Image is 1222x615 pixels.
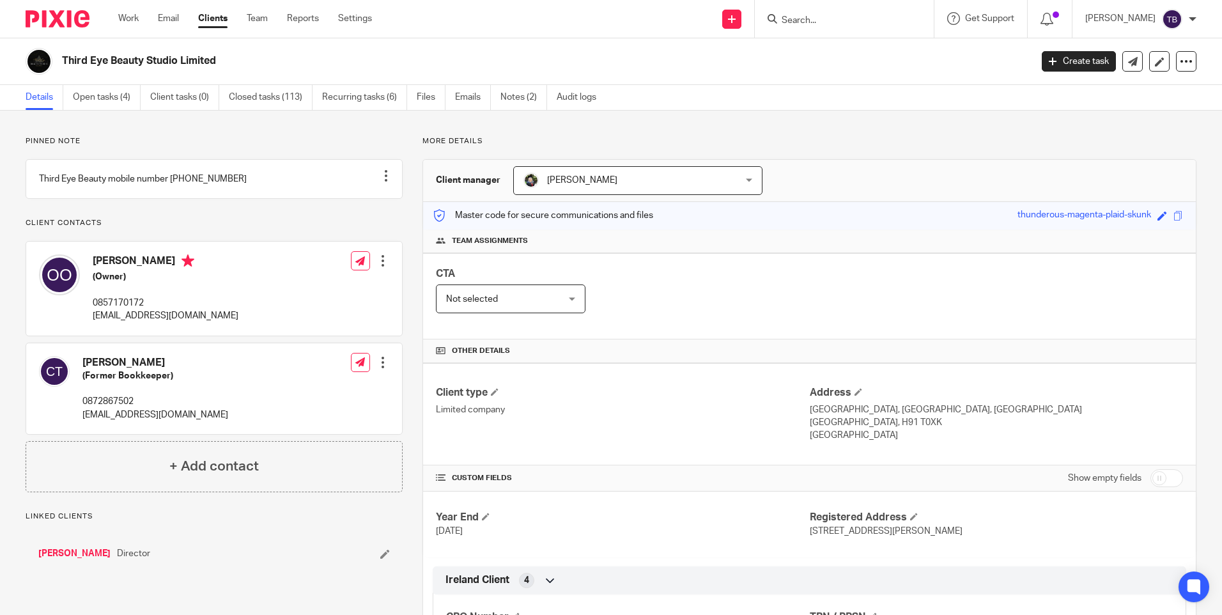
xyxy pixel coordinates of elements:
p: [GEOGRAPHIC_DATA], [GEOGRAPHIC_DATA], [GEOGRAPHIC_DATA] [810,403,1183,416]
p: [PERSON_NAME] [1085,12,1156,25]
h4: CUSTOM FIELDS [436,473,809,483]
img: svg%3E [39,254,80,295]
span: Other details [452,346,510,356]
a: Create task [1042,51,1116,72]
input: Search [780,15,895,27]
a: Team [247,12,268,25]
p: Master code for secure communications and files [433,209,653,222]
p: [EMAIL_ADDRESS][DOMAIN_NAME] [93,309,238,322]
span: Not selected [446,295,498,304]
p: [EMAIL_ADDRESS][DOMAIN_NAME] [82,409,228,421]
p: Client contacts [26,218,403,228]
span: Get Support [965,14,1014,23]
h4: Client type [436,386,809,400]
p: Limited company [436,403,809,416]
p: Linked clients [26,511,403,522]
h4: Registered Address [810,511,1183,524]
img: Third%20Eye.jpg [26,48,52,75]
h5: (Former Bookkeeper) [82,370,228,382]
p: 0857170172 [93,297,238,309]
a: Closed tasks (113) [229,85,313,110]
h4: Year End [436,511,809,524]
h4: [PERSON_NAME] [82,356,228,370]
a: Work [118,12,139,25]
h4: [PERSON_NAME] [93,254,238,270]
i: Primary [182,254,194,267]
img: svg%3E [39,356,70,387]
p: 0872867502 [82,395,228,408]
a: Email [158,12,179,25]
div: thunderous-magenta-plaid-skunk [1017,208,1151,223]
a: Recurring tasks (6) [322,85,407,110]
p: Pinned note [26,136,403,146]
span: 4 [524,574,529,587]
h2: Third Eye Beauty Studio Limited [62,54,830,68]
span: Ireland Client [445,573,509,587]
a: Client tasks (0) [150,85,219,110]
a: Notes (2) [500,85,547,110]
h4: + Add contact [169,456,259,476]
span: CTA [436,269,455,279]
a: Reports [287,12,319,25]
a: Details [26,85,63,110]
span: [STREET_ADDRESS][PERSON_NAME] [810,527,963,536]
a: [PERSON_NAME] [38,547,111,560]
a: Settings [338,12,372,25]
p: [GEOGRAPHIC_DATA], H91 T0XK [810,416,1183,429]
p: More details [422,136,1196,146]
img: Jade.jpeg [523,173,539,188]
a: Open tasks (4) [73,85,141,110]
span: [DATE] [436,527,463,536]
img: svg%3E [1162,9,1182,29]
span: Team assignments [452,236,528,246]
a: Clients [198,12,228,25]
h4: Address [810,386,1183,400]
a: Audit logs [557,85,606,110]
label: Show empty fields [1068,472,1141,485]
p: [GEOGRAPHIC_DATA] [810,429,1183,442]
span: Director [117,547,150,560]
a: Emails [455,85,491,110]
h5: (Owner) [93,270,238,283]
span: [PERSON_NAME] [547,176,617,185]
a: Files [417,85,445,110]
img: Pixie [26,10,89,27]
h3: Client manager [436,174,500,187]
